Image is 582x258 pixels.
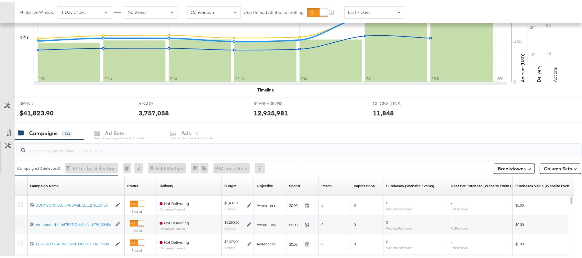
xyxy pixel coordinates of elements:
[160,206,189,210] sub: Campaign Paused
[257,220,276,225] span: Awareness
[386,225,412,229] sub: Website Purchases
[321,220,323,225] span: 0
[321,201,323,206] span: 0
[386,182,434,187] a: The number of times a purchase was made tracked by your Custom Audience pixel on your website aft...
[354,220,356,225] span: 0
[354,182,375,187] a: The number of times your ad was served. On mobile apps an ad is counted as served the first time ...
[257,201,276,206] span: Awareness
[451,225,468,229] sub: Per Purchase
[451,199,452,204] span: -
[386,205,412,209] sub: Website Purchases
[224,238,239,243] div: $3,375.00
[257,182,273,187] a: Your campaign's objective.
[30,182,59,187] a: Your campaign name.
[36,240,112,245] div: BEYOND MEAT INC|Test_MC_09/...eta_|Meta_
[19,99,68,105] span: SPEND
[36,240,112,245] a: BEYOND MEAT INC|Test_MC_09/...eta_|Meta_
[17,164,60,170] div: Campaigns ( 0 Selected)
[257,240,276,245] span: Awareness
[289,182,300,187] div: Spend
[257,182,273,187] div: Objective
[536,64,542,81] text: Delivery
[516,220,524,225] span: $0.00
[191,8,214,14] span: Conversion
[130,227,144,231] label: Paused
[373,107,394,116] div: 11,848
[224,218,239,223] div: $5,250.00
[386,238,388,242] span: 0
[540,162,581,172] button: Column Sets
[451,205,468,209] sub: Per Purchase
[160,182,173,187] a: Reflects the ability of your Ad Campaign to achieve delivery based on ad states, schedule and bud...
[19,33,29,39] div: KPIs
[244,8,305,14] label: Use Unified Attribution Setting:
[257,85,274,91] div: Timeline
[553,65,558,81] text: Actions
[127,182,138,187] a: Shows the current state of your Ad Campaign.
[254,107,288,116] div: 12,935,981
[516,240,524,245] span: $0.00
[164,199,189,204] span: Not Delivering
[128,8,147,14] span: No Views
[19,8,54,13] div: Attribution Window:
[451,244,468,248] sub: Per Purchase
[130,208,144,212] label: Paused
[62,129,72,135] div: 774
[321,240,323,245] span: 0
[373,99,421,105] span: CLICKS (LINK)
[516,201,524,206] span: $0.00
[386,199,388,204] span: 0
[289,201,302,206] span: $0.00
[26,140,530,153] input: Search Campaigns by Name, ID or Objective
[224,205,235,209] sub: Lifetime
[224,182,237,187] a: The maximum amount you're willing to spend on your ads, on average each day or over the lifetime ...
[289,240,302,245] span: $0.00
[348,8,371,14] span: Last 7 Days
[130,247,144,251] label: Paused
[451,218,452,223] span: -
[516,182,574,187] div: Purchases Value (Website Events)
[386,244,412,248] sub: Website Purchases
[127,182,138,187] div: Status
[321,182,332,187] div: Reach
[224,182,237,187] div: Budget
[139,107,169,116] div: 3,757,058
[354,182,375,187] div: Impressions
[19,107,54,116] div: $41,823.90
[164,238,189,243] span: Not Delivering
[451,182,513,187] div: Cost Per Purchase (Website Events)
[36,201,112,207] a: JOHNSONVILLE SAUSAGE LL...1276123456
[61,8,86,14] span: 1 Day Clicks
[516,182,574,187] a: The total value of the purchase actions tracked by your Custom Audience pixel on your website aft...
[520,52,526,81] text: Amount (USD)
[224,199,239,204] div: $8,437.50
[123,162,134,172] div: 0
[224,244,235,248] sub: Lifetime
[494,162,535,172] button: Breakdowns
[321,182,332,187] a: The number of people your ad was served to.
[289,182,300,187] a: The total amount spent to date.
[164,219,189,224] span: Not Delivering
[36,220,112,226] a: co-branded-hub|TEST Offsite N...1276123456
[386,182,434,187] div: Purchases (Website Events)
[224,225,235,229] sub: Lifetime
[160,182,173,187] div: Delivery
[354,240,356,245] span: 0
[30,182,59,187] div: Campaign Name
[29,128,58,135] div: Campaigns
[139,99,187,105] span: REACH
[451,182,513,187] a: The average cost for each purchase tracked by your Custom Audience pixel on your website after pe...
[386,218,388,223] span: 0
[289,221,302,226] span: $0.00
[451,238,452,242] span: -
[160,225,189,229] sub: Campaign Paused
[160,245,189,248] sub: Campaign Paused
[354,201,356,206] span: 0
[254,99,302,105] span: IMPRESSIONS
